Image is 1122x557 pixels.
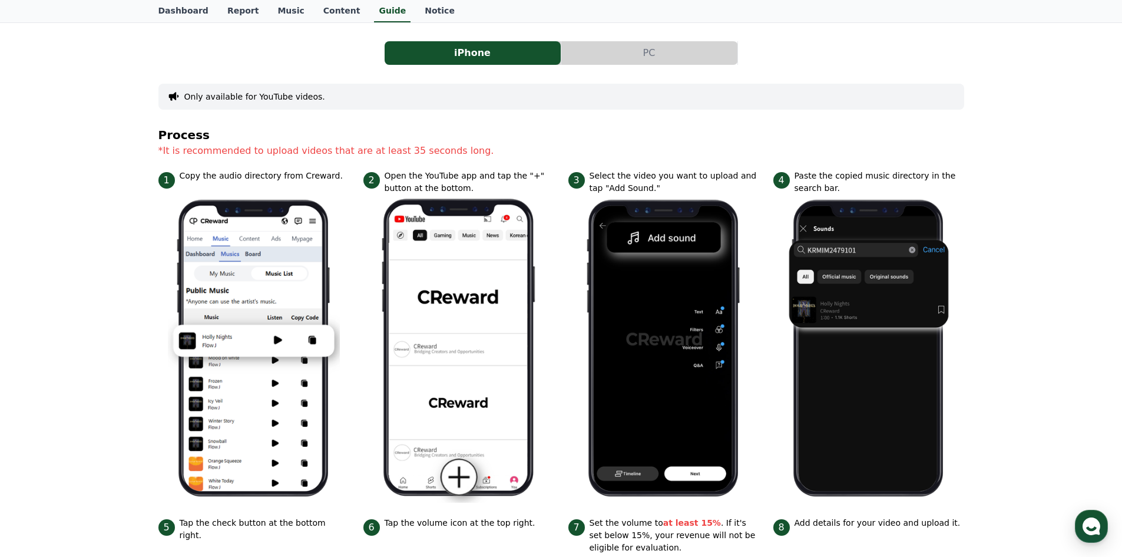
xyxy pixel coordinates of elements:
[78,374,152,403] a: Messages
[385,517,535,529] p: Tap the volume icon at the top right.
[180,517,349,542] p: Tap the check button at the bottom right.
[180,170,343,182] p: Copy the audio directory from Creward.
[158,172,175,189] span: 1
[174,391,203,401] span: Settings
[385,170,554,195] p: Open the YouTube app and tap the "+" button at the bottom.
[783,195,955,503] img: 4.png
[158,144,964,158] p: *It is recommended to upload videos that are at least 35 seconds long.
[158,128,964,141] h4: Process
[663,518,721,528] strong: at least 15%
[578,195,750,503] img: 3.png
[773,519,790,536] span: 8
[30,391,51,401] span: Home
[590,170,759,195] p: Select the video you want to upload and tap "Add Sound."
[98,392,133,401] span: Messages
[795,170,964,195] p: Paste the copied music directory in the search bar.
[568,519,585,536] span: 7
[561,41,737,65] button: PC
[4,374,78,403] a: Home
[773,172,790,189] span: 4
[795,517,961,529] p: Add details for your video and upload it.
[363,172,380,189] span: 2
[568,172,585,189] span: 3
[158,519,175,536] span: 5
[363,519,380,536] span: 6
[152,374,226,403] a: Settings
[168,195,340,503] img: 1.png
[184,91,325,103] button: Only available for YouTube videos.
[590,517,759,554] p: Set the volume to . If it's set below 15%, your revenue will not be eligible for evaluation.
[373,195,545,503] img: 2.png
[385,41,561,65] button: iPhone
